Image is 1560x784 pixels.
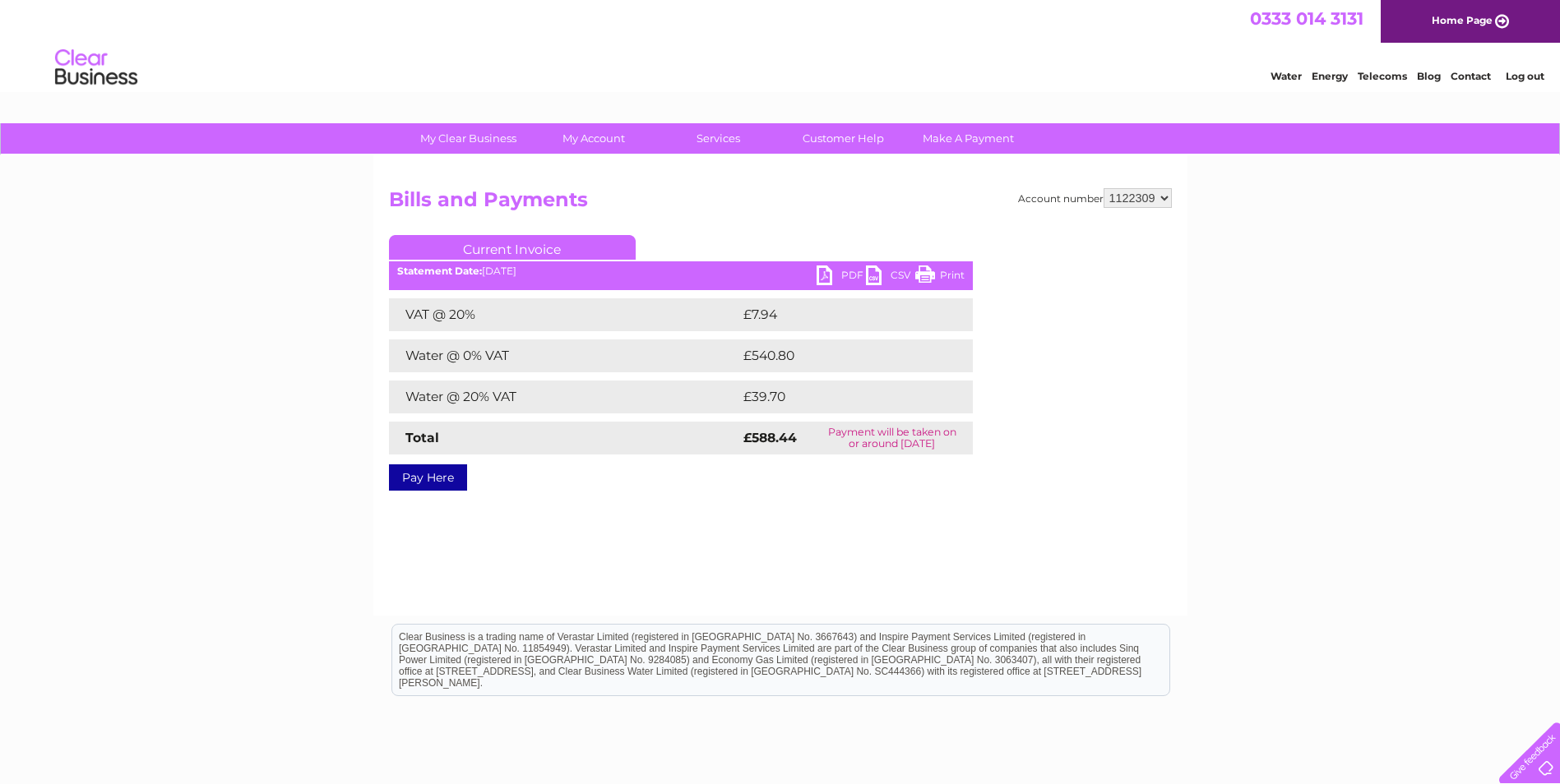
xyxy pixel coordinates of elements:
[397,265,482,277] b: Statement Date:
[1451,70,1491,82] a: Contact
[739,380,940,413] td: £39.70
[389,298,739,331] td: VAT @ 20%
[1358,70,1407,82] a: Telecoms
[812,422,973,454] td: Payment will be taken on or around [DATE]
[389,235,636,260] a: Current Invoice
[1417,70,1441,82] a: Blog
[54,43,138,93] img: logo.png
[400,123,536,154] a: My Clear Business
[389,339,739,372] td: Water @ 0% VAT
[900,123,1036,154] a: Make A Payment
[1506,70,1544,82] a: Log out
[1271,70,1302,82] a: Water
[392,9,1169,80] div: Clear Business is a trading name of Verastar Limited (registered in [GEOGRAPHIC_DATA] No. 3667643...
[739,339,944,372] td: £540.80
[1018,188,1172,208] div: Account number
[775,123,911,154] a: Customer Help
[743,430,797,445] strong: £588.44
[915,265,965,289] a: Print
[1250,8,1363,29] a: 0333 014 3131
[739,298,934,331] td: £7.94
[389,380,739,413] td: Water @ 20% VAT
[817,265,866,289] a: PDF
[389,188,1172,219] h2: Bills and Payments
[405,430,439,445] strong: Total
[866,265,915,289] a: CSV
[650,123,786,154] a: Services
[389,464,467,491] a: Pay Here
[389,265,973,277] div: [DATE]
[525,123,661,154] a: My Account
[1312,70,1348,82] a: Energy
